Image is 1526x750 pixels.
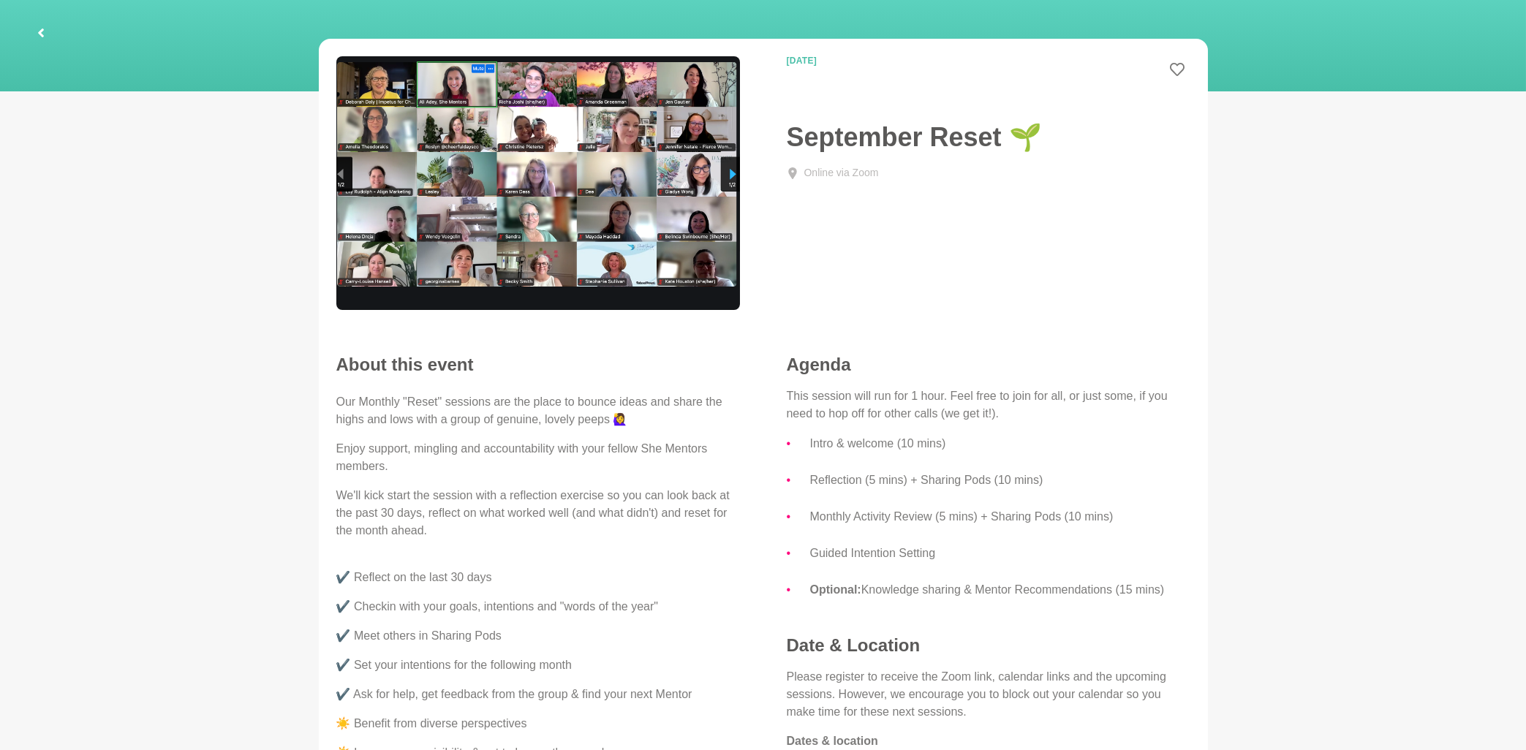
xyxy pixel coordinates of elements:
p: ✔️ Reflect on the last 30 days [336,551,740,586]
li: Intro & welcome (10 mins) [810,434,1190,453]
strong: Optional: [810,583,861,596]
time: [DATE] [787,56,965,65]
p: ✔️ Ask for help, get feedback from the group & find your next Mentor [336,686,740,703]
h1: September Reset 🌱 [787,121,1190,154]
h2: About this event [336,354,740,376]
li: Guided Intention Setting [810,544,1190,563]
li: Knowledge sharing & Mentor Recommendations (15 mins) [810,580,1190,599]
strong: Dates & location [787,735,878,747]
h4: Agenda [787,354,1190,376]
p: ✔️ Meet others in Sharing Pods [336,627,740,645]
p: Please register to receive the Zoom link, calendar links and the upcoming sessions. However, we e... [787,668,1190,721]
p: ✔️ Set your intentions for the following month [336,656,740,674]
p: ✔️ Checkin with your goals, intentions and "words of the year" [336,598,740,615]
h4: Date & Location [787,635,1190,656]
p: This session will run for 1 hour. Feel free to join for all, or just some, if you need to hop off... [787,387,1190,423]
div: Online via Zoom [804,165,879,181]
img: Monthly Reset [336,56,740,310]
li: Reflection (5 mins) + Sharing Pods (10 mins) [810,471,1190,490]
p: Enjoy support, mingling and accountability with your fellow She Mentors members. [336,440,740,475]
p: ☀️ Benefit from diverse perspectives [336,715,740,732]
li: Monthly Activity Review (5 mins) + Sharing Pods (10 mins) [810,507,1190,526]
p: We'll kick start the session with a reflection exercise so you can look back at the past 30 days,... [336,487,740,539]
p: Our Monthly "Reset" sessions are the place to bounce ideas and share the highs and lows with a gr... [336,393,740,428]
